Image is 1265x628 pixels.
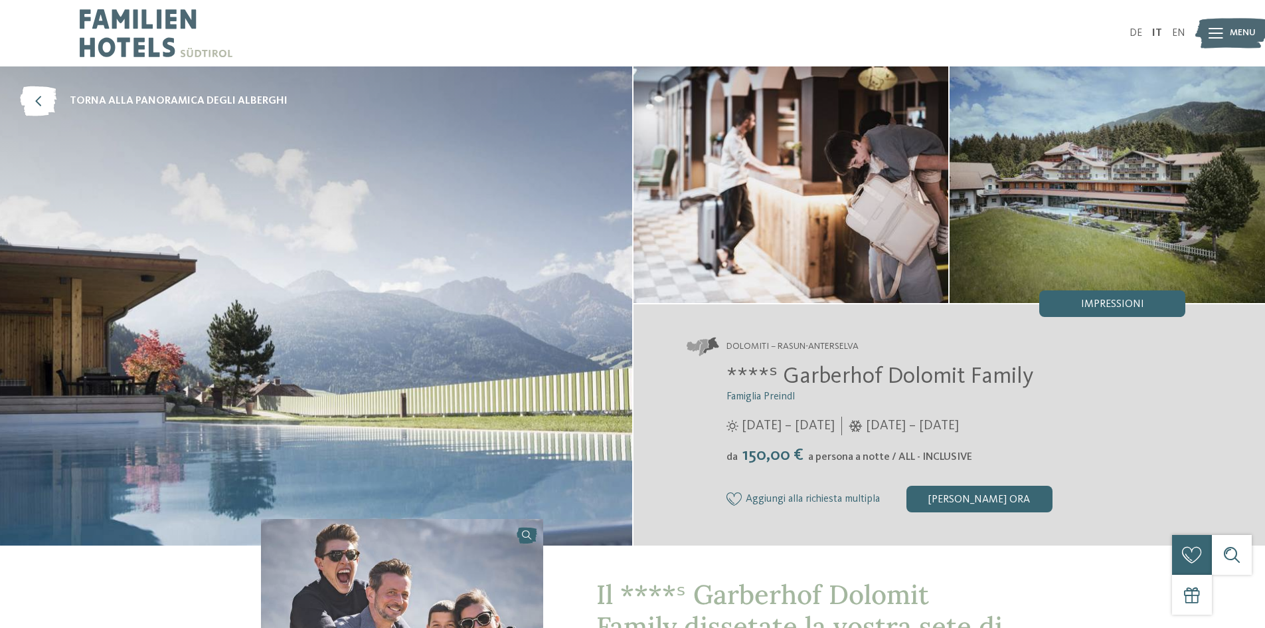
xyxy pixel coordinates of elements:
img: Il family hotel ad Anterselva: un paradiso naturale [633,66,949,303]
a: IT [1152,28,1162,39]
i: Orari d'apertura estate [726,420,738,432]
span: 150,00 € [739,447,807,464]
img: Hotel Dolomit Family Resort Garberhof ****ˢ [950,66,1265,303]
a: DE [1130,28,1142,39]
span: torna alla panoramica degli alberghi [70,94,288,108]
span: ****ˢ Garberhof Dolomit Family [726,365,1033,388]
div: [PERSON_NAME] ora [906,486,1053,512]
span: da [726,452,738,463]
span: Menu [1230,27,1256,40]
span: Impressioni [1081,299,1144,310]
i: Orari d'apertura inverno [849,420,863,432]
span: [DATE] – [DATE] [866,417,959,435]
span: Dolomiti – Rasun-Anterselva [726,340,859,354]
span: Famiglia Preindl [726,391,795,402]
span: [DATE] – [DATE] [742,417,835,435]
a: torna alla panoramica degli alberghi [20,86,288,116]
a: EN [1172,28,1185,39]
span: Aggiungi alla richiesta multipla [746,494,880,506]
span: a persona a notte / ALL - INCLUSIVE [808,452,972,463]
